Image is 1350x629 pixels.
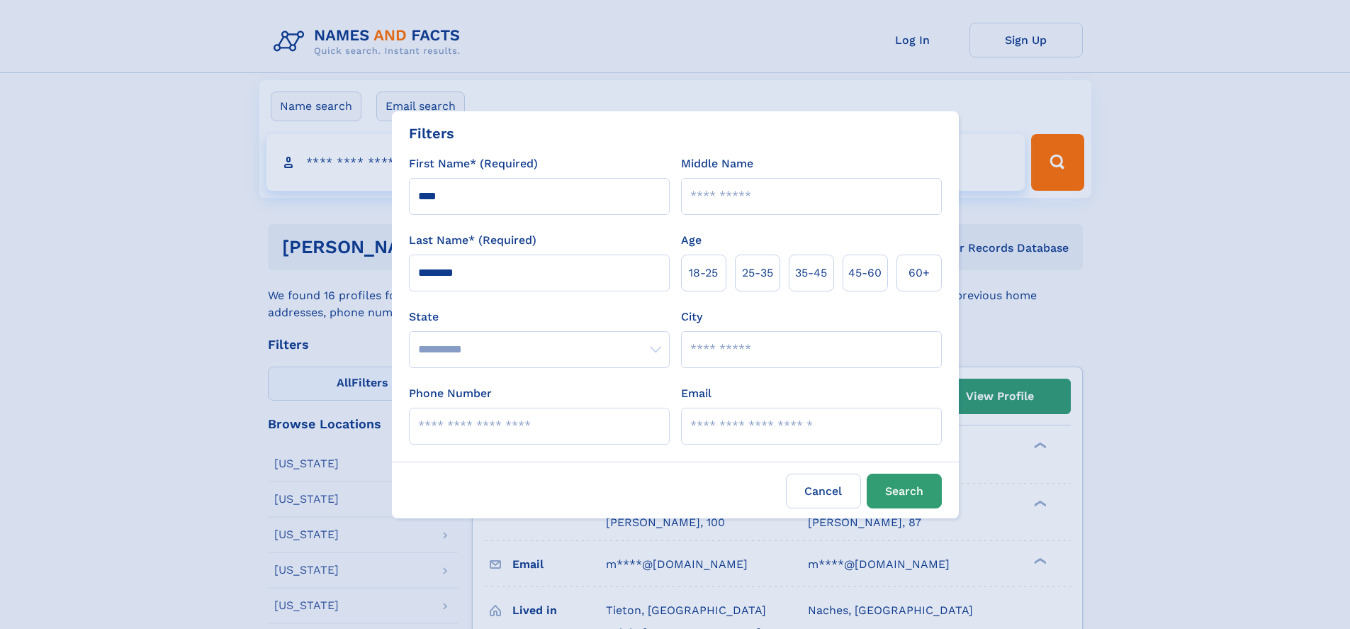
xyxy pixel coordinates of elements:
label: Email [681,385,711,402]
span: 45‑60 [848,265,882,282]
label: Cancel [786,474,861,508]
span: 18‑25 [689,265,718,282]
div: Filters [409,123,454,144]
span: 60+ [909,265,930,282]
span: 35‑45 [795,265,827,282]
button: Search [867,474,942,508]
label: State [409,308,670,325]
span: 25‑35 [742,265,773,282]
label: City [681,308,702,325]
label: Age [681,232,702,249]
label: Last Name* (Required) [409,232,536,249]
label: Phone Number [409,385,492,402]
label: First Name* (Required) [409,155,538,172]
label: Middle Name [681,155,753,172]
